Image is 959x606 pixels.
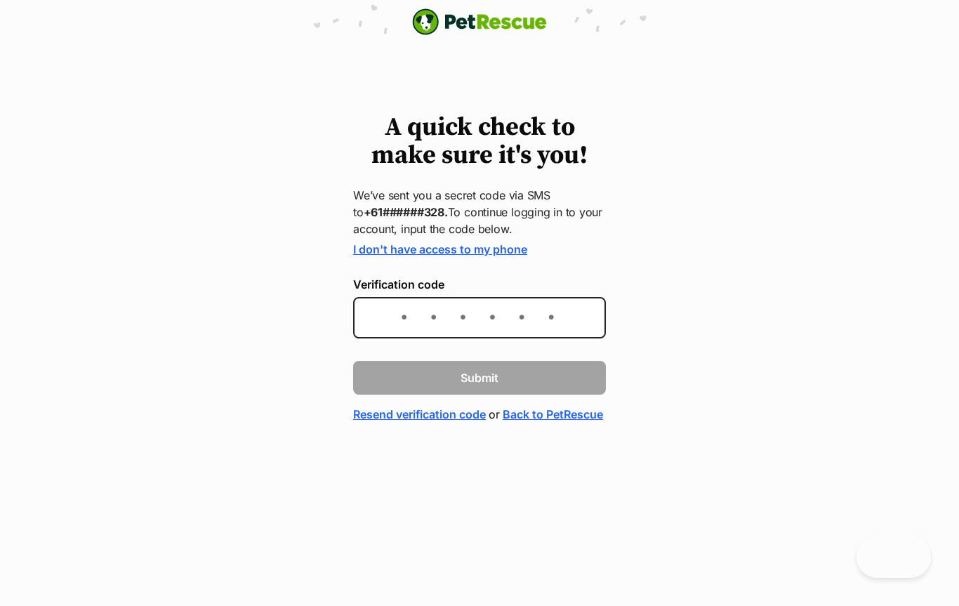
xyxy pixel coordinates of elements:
a: Resend verification code [353,406,486,423]
label: Verification code [353,278,606,291]
a: Back to PetRescue [503,406,603,423]
span: Submit [461,369,498,386]
a: PetRescue [412,8,547,35]
strong: +61######328. [364,205,448,219]
iframe: Help Scout Beacon - Open [857,536,931,578]
h1: A quick check to make sure it's you! [353,114,606,170]
span: or [489,406,500,423]
input: Enter the 6-digit verification code sent to your device [353,297,606,338]
p: We’ve sent you a secret code via SMS to To continue logging in to your account, input the code be... [353,187,606,237]
button: Submit [353,361,606,395]
img: logo-e224e6f780fb5917bec1dbf3a21bbac754714ae5b6737aabdf751b685950b380.svg [412,8,547,35]
a: I don't have access to my phone [353,242,527,256]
